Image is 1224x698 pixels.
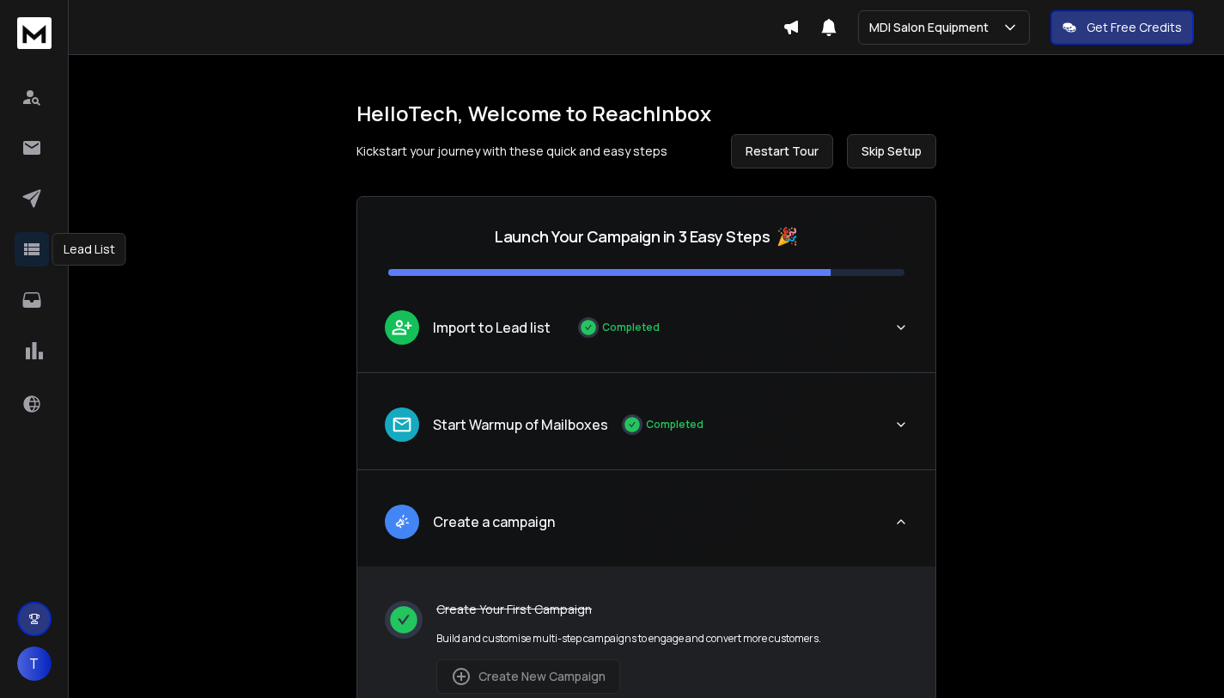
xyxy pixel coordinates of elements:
button: leadStart Warmup of MailboxesCompleted [357,394,935,469]
p: Import to Lead list [433,317,551,338]
button: T [17,646,52,681]
button: leadCreate a campaign [357,491,935,566]
img: logo [17,17,52,49]
p: Get Free Credits [1087,19,1182,36]
p: Completed [646,418,703,432]
img: lead [391,511,413,532]
p: Launch Your Campaign in 3 Easy Steps [495,224,770,248]
button: Get Free Credits [1050,10,1194,45]
span: Skip Setup [862,143,922,160]
button: leadImport to Lead listCompleted [357,297,935,372]
p: Create Your First Campaign [436,601,821,618]
h1: Hello Tech , Welcome to ReachInbox [356,100,936,127]
p: Kickstart your journey with these quick and easy steps [356,143,667,160]
p: Completed [602,321,660,334]
span: 🎉 [776,224,798,248]
p: Start Warmup of Mailboxes [433,414,608,435]
img: lead [391,413,413,436]
p: Build and customise multi-step campaigns to engage and convert more customers. [436,632,821,646]
button: Skip Setup [847,134,936,168]
img: lead [391,316,413,338]
button: Restart Tour [731,134,833,168]
p: MDI Salon Equipment [869,19,996,36]
div: Lead List [52,233,126,266]
p: Create a campaign [433,511,555,532]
